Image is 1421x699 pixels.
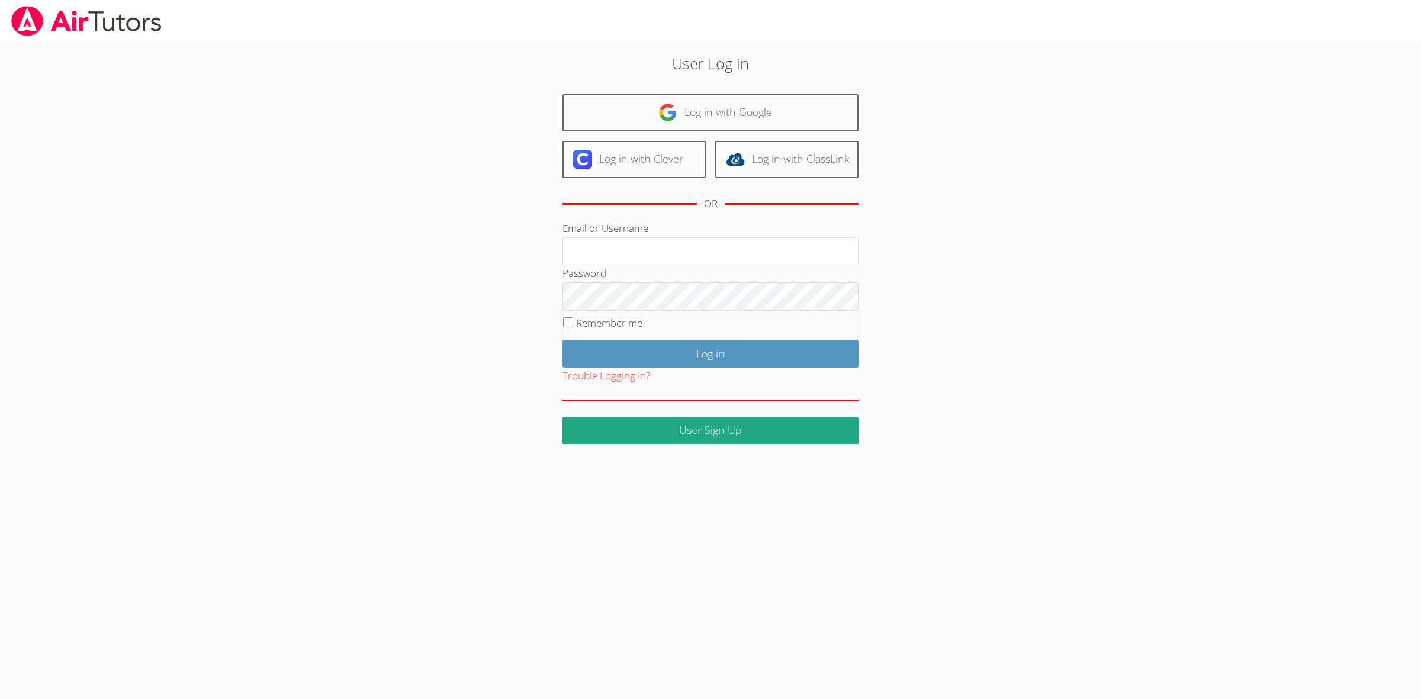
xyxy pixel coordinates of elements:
a: User Sign Up [562,417,859,444]
img: clever-logo-6eab21bc6e7a338710f1a6ff85c0baf02591cd810cc4098c63d3a4b26e2feb20.svg [573,150,592,169]
button: Trouble Logging In? [562,368,650,385]
a: Log in with ClassLink [715,141,859,178]
a: Log in with Clever [562,141,706,178]
label: Email or Username [562,221,648,235]
div: OR [704,195,718,212]
label: Remember me [576,316,642,330]
input: Log in [562,340,859,368]
img: airtutors_banner-c4298cdbf04f3fff15de1276eac7730deb9818008684d7c2e4769d2f7ddbe033.png [10,6,163,36]
img: classlink-logo-d6bb404cc1216ec64c9a2012d9dc4662098be43eaf13dc465df04b49fa7ab582.svg [726,150,745,169]
img: google-logo-50288ca7cdecda66e5e0955fdab243c47b7ad437acaf1139b6f446037453330a.svg [658,103,677,122]
a: Log in with Google [562,94,859,131]
label: Password [562,266,606,280]
h2: User Log in [327,52,1094,75]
